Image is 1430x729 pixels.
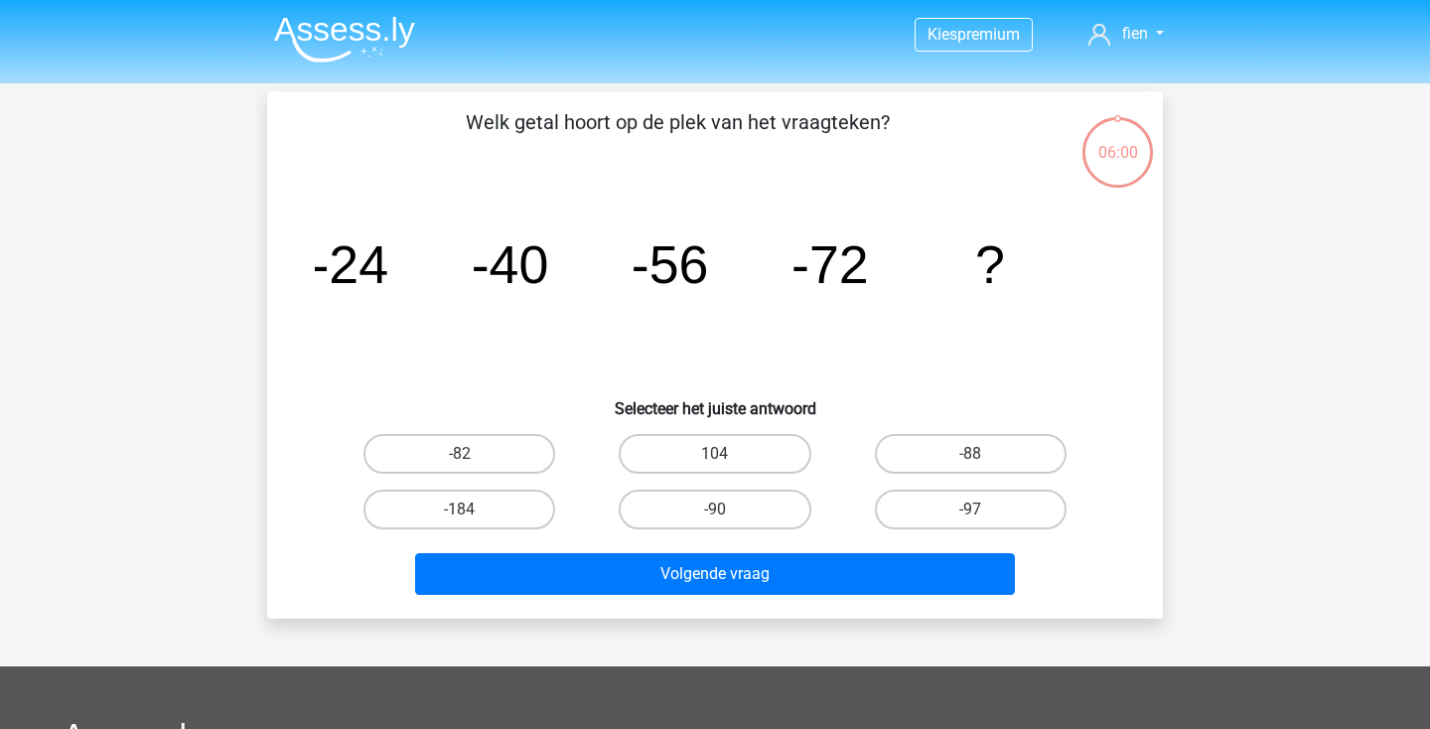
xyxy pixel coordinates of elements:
tspan: -40 [472,234,549,294]
tspan: ? [975,234,1005,294]
img: Assessly [274,16,415,63]
span: premium [957,25,1020,44]
div: 06:00 [1080,115,1155,165]
h6: Selecteer het juiste antwoord [299,383,1131,418]
tspan: -24 [311,234,388,294]
a: Kiespremium [916,21,1032,48]
label: -82 [363,434,555,474]
tspan: -56 [632,234,709,294]
tspan: -72 [791,234,869,294]
label: -90 [619,490,810,529]
label: -88 [875,434,1067,474]
span: fien [1122,24,1148,43]
label: 104 [619,434,810,474]
button: Volgende vraag [415,553,1016,595]
label: -97 [875,490,1067,529]
a: fien [1080,22,1172,46]
span: Kies [928,25,957,44]
label: -184 [363,490,555,529]
p: Welk getal hoort op de plek van het vraagteken? [299,107,1057,167]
